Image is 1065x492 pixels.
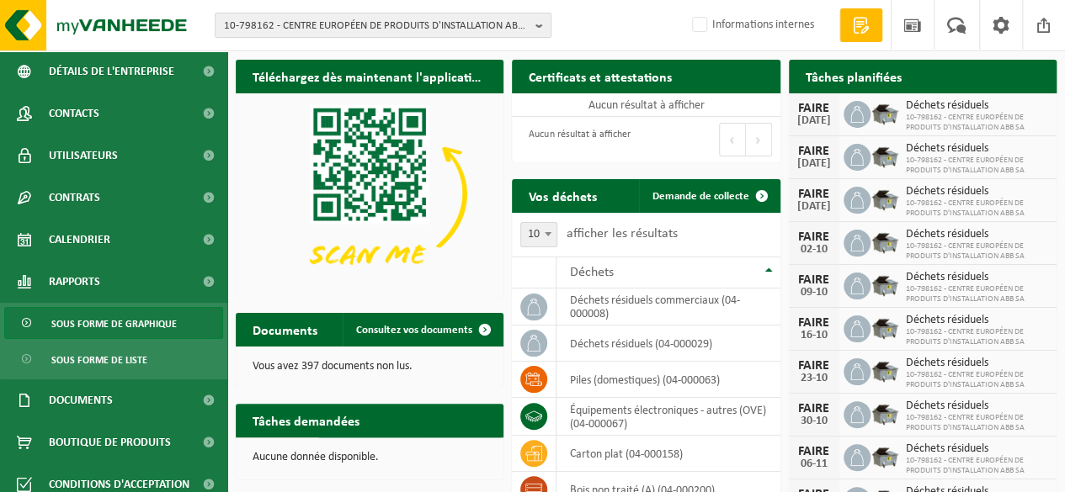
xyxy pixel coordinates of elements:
font: Calendrier [49,234,110,246]
font: Informations internes [712,19,814,31]
font: 10-798162 - CENTRE EUROPÉEN DE PRODUITS D'INSTALLATION ABB SA [906,413,1025,432]
font: Déchets résiduels [906,99,988,112]
a: Sous forme de graphique [4,307,223,339]
font: Déchets résiduels [906,142,988,155]
font: Sous forme de liste [51,356,147,366]
font: FAIRE [798,230,829,244]
font: Déchets résiduels [906,271,988,283]
button: 10-798162 - CENTRE EUROPÉEN DE PRODUITS D'INSTALLATION ABB SA [215,13,551,38]
font: piles (domestiques) (04-000063) [569,374,719,387]
font: Certificats et attestations [529,71,671,85]
font: Aucune donnée disponible. [253,451,379,463]
font: Déchets résiduels [906,442,988,455]
font: Demande de collecte [652,191,749,202]
font: Déchets résiduels [906,314,988,326]
button: Suivant [746,123,772,156]
button: Précédent [719,123,746,156]
font: 30-10 [801,415,828,427]
font: Rapports [49,276,100,288]
font: 10-798162 - CENTRE EUROPÉEN DE PRODUITS D'INSTALLATION ABB SA [906,327,1025,347]
font: Vos déchets [529,191,596,204]
img: WB-5000-GAL-GY-01 [871,184,899,213]
img: Téléchargez l'application VHEPlus [236,93,503,294]
font: Documents [49,394,113,407]
font: Détails de l'entreprise [49,66,174,78]
span: 10 [521,223,556,246]
font: FAIRE [798,316,829,330]
img: WB-5000-GAL-GY-01 [871,227,899,256]
font: carton plat (04-000158) [569,447,682,460]
font: déchets résiduels (04-000029) [569,338,711,351]
font: 23-10 [801,372,828,384]
font: 06-11 [801,458,828,470]
font: Aucun résultat à afficher [588,99,704,112]
font: Déchets résiduels [906,228,988,241]
font: FAIRE [798,145,829,158]
font: 10 [528,228,540,241]
img: WB-5000-GAL-GY-01 [871,313,899,341]
font: [DATE] [797,114,831,127]
font: FAIRE [798,402,829,415]
font: afficher les résultats [566,227,677,241]
a: Consultez vos documents [343,313,502,347]
font: 10-798162 - CENTRE EUROPÉEN DE PRODUITS D'INSTALLATION ABB SA [906,456,1025,475]
font: Aucun résultat à afficher [529,130,630,140]
font: FAIRE [798,188,829,201]
span: 10 [520,222,557,247]
font: 16-10 [801,329,828,341]
font: Documents [253,325,317,338]
font: déchets résiduels commerciaux (04-000008) [569,294,739,320]
font: 10-798162 - CENTRE EUROPÉEN DE PRODUITS D'INSTALLATION ABB SA [224,20,538,31]
font: Conditions d'acceptation [49,479,189,491]
font: 10-798162 - CENTRE EUROPÉEN DE PRODUITS D'INSTALLATION ABB SA [906,113,1025,132]
font: Sous forme de graphique [51,320,177,330]
font: 10-798162 - CENTRE EUROPÉEN DE PRODUITS D'INSTALLATION ABB SA [906,241,1025,261]
font: Contacts [49,108,99,120]
img: WB-5000-GAL-GY-01 [871,442,899,470]
font: Boutique de produits [49,436,171,449]
font: FAIRE [798,359,829,373]
font: Déchets résiduels [906,185,988,198]
font: Déchets [569,266,613,279]
img: WB-5000-GAL-GY-01 [871,399,899,427]
font: Vous avez 397 documents non lus. [253,360,413,373]
font: Déchets résiduels [906,399,988,412]
font: FAIRE [798,273,829,287]
font: Déchets résiduels [906,357,988,369]
font: Tâches demandées [253,415,359,429]
a: Sous forme de liste [4,343,223,375]
font: équipements électroniques - autres (OVE) (04-000067) [569,404,765,430]
font: 10-798162 - CENTRE EUROPÉEN DE PRODUITS D'INSTALLATION ABB SA [906,370,1025,389]
font: FAIRE [798,445,829,458]
font: Tâches planifiées [806,71,902,85]
img: WB-5000-GAL-GY-01 [871,141,899,170]
a: Demande de collecte [639,179,779,213]
font: Téléchargez dès maintenant l'application Vanheede+ ! [253,71,561,85]
font: [DATE] [797,200,831,213]
font: Contrats [49,192,100,204]
font: [DATE] [797,157,831,170]
img: WB-5000-GAL-GY-01 [871,98,899,127]
img: WB-5000-GAL-GY-01 [871,270,899,299]
font: FAIRE [798,102,829,115]
img: WB-5000-GAL-GY-01 [871,356,899,384]
font: Utilisateurs [49,150,118,162]
font: 10-798162 - CENTRE EUROPÉEN DE PRODUITS D'INSTALLATION ABB SA [906,198,1025,218]
font: 10-798162 - CENTRE EUROPÉEN DE PRODUITS D'INSTALLATION ABB SA [906,156,1025,175]
font: 10-798162 - CENTRE EUROPÉEN DE PRODUITS D'INSTALLATION ABB SA [906,284,1025,304]
font: 09-10 [801,286,828,299]
font: 02-10 [801,243,828,256]
font: Consultez vos documents [356,325,472,336]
